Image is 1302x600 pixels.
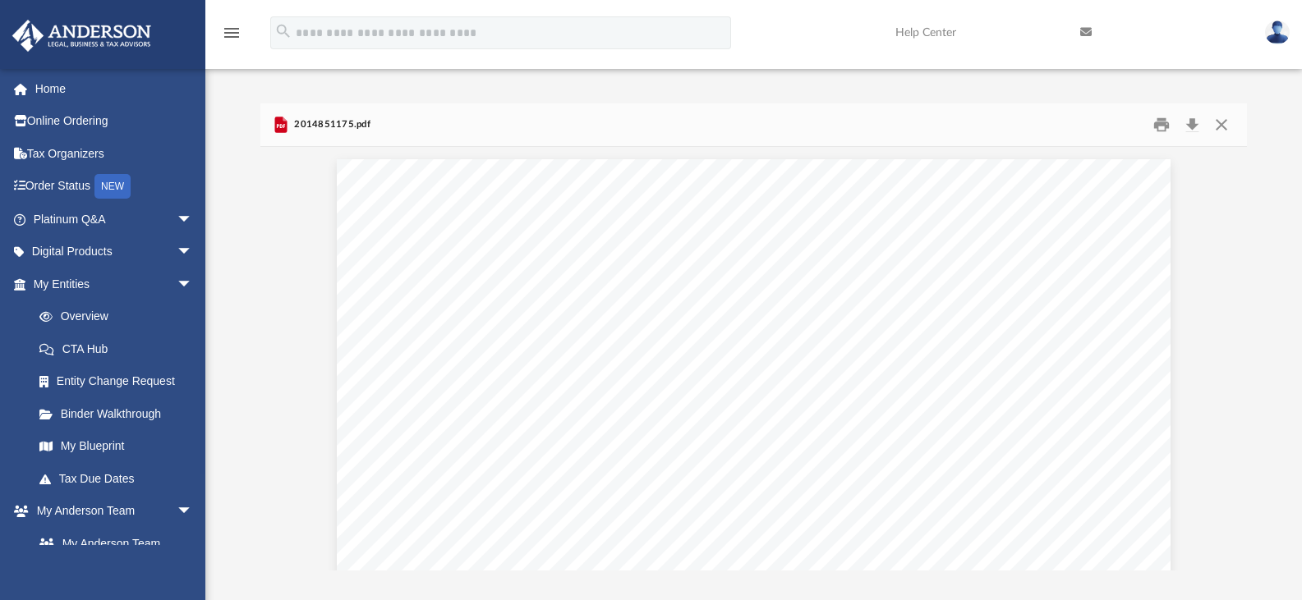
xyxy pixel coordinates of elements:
a: Digital Productsarrow_drop_down [12,236,218,268]
a: Overview [23,300,218,333]
div: Document Viewer [260,147,1248,570]
a: My Anderson Teamarrow_drop_down [12,495,209,528]
a: CTA Hub [23,332,218,365]
a: Platinum Q&Aarrow_drop_down [12,203,218,236]
div: File preview [260,147,1248,570]
div: Preview [260,103,1248,570]
a: My Anderson Team [23,527,201,560]
i: search [274,22,292,40]
i: menu [222,23,242,43]
a: Tax Organizers [12,137,218,170]
button: Print [1145,112,1178,138]
a: Home [12,72,218,105]
a: My Blueprint [23,430,209,463]
a: My Entitiesarrow_drop_down [12,268,218,300]
img: Anderson Advisors Platinum Portal [7,20,156,52]
img: User Pic [1265,21,1290,44]
a: Entity Change Request [23,365,218,398]
span: arrow_drop_down [177,203,209,236]
button: Close [1207,112,1236,138]
a: Order StatusNEW [12,170,218,204]
div: NEW [94,174,131,199]
a: Online Ordering [12,105,218,138]
span: arrow_drop_down [177,268,209,301]
a: Binder Walkthrough [23,397,218,430]
span: arrow_drop_down [177,495,209,529]
button: Download [1177,112,1207,138]
a: menu [222,31,242,43]
span: arrow_drop_down [177,236,209,269]
a: Tax Due Dates [23,462,218,495]
span: 2014851175.pdf [291,117,370,132]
